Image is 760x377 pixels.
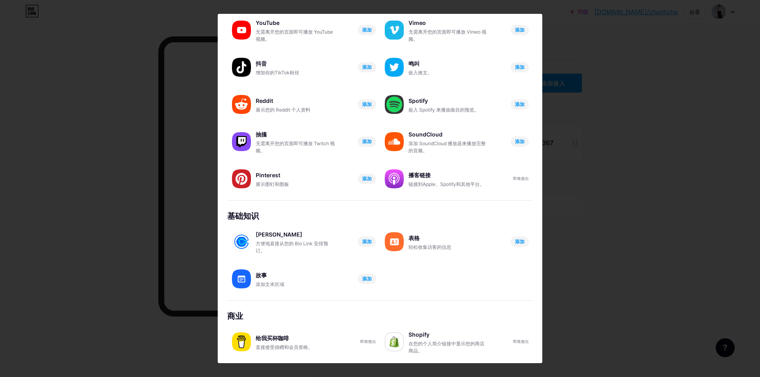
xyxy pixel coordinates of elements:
img: 播客链接 [385,169,404,188]
font: 鸣叫 [408,60,420,67]
img: 表格 [385,232,404,251]
font: 添加 [362,101,372,107]
button: 添加 [358,174,376,184]
font: 商业 [227,311,243,321]
font: 无需离开您的页面即可播放 Twitch 视频。 [256,140,335,153]
font: Shopify [408,331,429,338]
font: 展示您的 Reddit 个人资料 [256,107,310,113]
font: 添加 [515,64,524,70]
img: 叽叽喳喳 [385,58,404,77]
font: 抖音 [256,60,267,67]
button: 添加 [358,136,376,147]
font: 无需离开您的页面即可播放 Vimeo 视频。 [408,29,486,42]
font: 在您的个人简介链接中显示您的商店商品。 [408,341,484,354]
img: 故事 [232,269,251,288]
font: 增加你的TikTok粉丝 [256,70,299,76]
font: 播客链接 [408,172,431,178]
font: 添加 [515,101,524,107]
button: 添加 [358,99,376,110]
font: 添加 SoundCloud 播放器来播放完整的音频。 [408,140,486,153]
font: 添加 [362,276,372,282]
font: 表格 [408,235,420,241]
font: 添加 [362,176,372,182]
img: Shopify [385,332,404,351]
img: Pinterest [232,169,251,188]
button: 添加 [358,274,376,284]
button: 添加 [511,62,529,72]
font: SoundCloud [408,131,443,138]
font: 直接接受捐赠和会员资格。 [256,344,313,350]
font: 添加 [515,138,524,144]
font: 即将推出 [360,339,376,344]
font: 添加 [362,138,372,144]
font: 添加 [515,27,524,33]
font: 无需离开您的页面即可播放 YouTube 视频。 [256,29,333,42]
button: 添加 [358,62,376,72]
font: 添加 [362,27,372,33]
font: 给我买杯咖啡 [256,335,289,341]
font: Vimeo [408,19,426,26]
font: 抽搐 [256,131,267,138]
font: Spotify [408,97,428,104]
button: 添加 [511,25,529,35]
font: 添加 [515,239,524,244]
font: 即将推出 [513,176,529,181]
font: 轻松收集访客的信息 [408,244,451,250]
font: Reddit [256,97,273,104]
font: 嵌入 Spotify 来播放曲目的预览。 [408,107,479,113]
img: buymeacoffee [232,332,251,351]
font: 添加文本区域 [256,281,284,287]
button: 添加 [511,136,529,147]
img: Reddit [232,95,251,114]
font: 嵌入推文。 [408,70,432,76]
font: [PERSON_NAME] [256,231,302,238]
font: 链接到Apple、Spotify和其他平台。 [408,181,484,187]
img: 抖音 [232,58,251,77]
img: 声音云 [385,132,404,151]
font: 添加 [362,64,372,70]
img: 抽搐 [232,132,251,151]
img: spotify [385,95,404,114]
font: YouTube [256,19,279,26]
button: 添加 [358,25,376,35]
button: 添加 [358,237,376,247]
img: 维米欧 [385,21,404,40]
font: 添加 [362,239,372,244]
font: 故事 [256,272,267,278]
font: Pinterest [256,172,280,178]
button: 添加 [511,237,529,247]
font: 基础知识 [227,211,259,221]
font: 即将推出 [513,339,529,344]
img: 日历地 [232,232,251,251]
button: 添加 [511,99,529,110]
font: 方便地直接从您的 Bio Link 安排预订。 [256,241,328,254]
font: 展示图钉和图板 [256,181,289,187]
img: YouTube [232,21,251,40]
